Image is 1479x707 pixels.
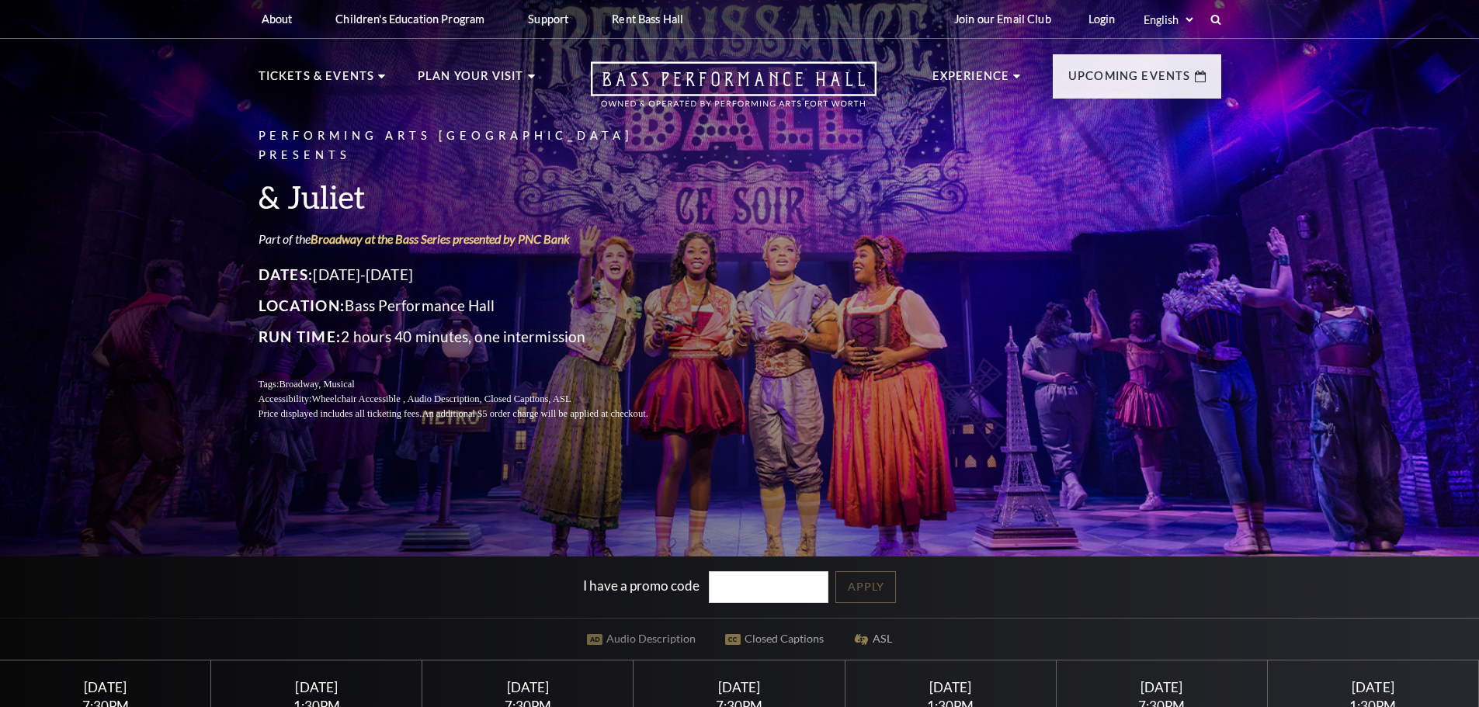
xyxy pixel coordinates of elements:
[259,324,686,349] p: 2 hours 40 minutes, one intermission
[230,679,404,695] div: [DATE]
[259,407,686,421] p: Price displayed includes all ticketing fees.
[1075,679,1248,695] div: [DATE]
[259,293,686,318] p: Bass Performance Hall
[311,393,571,404] span: Wheelchair Accessible , Audio Description, Closed Captions, ASL
[259,67,375,95] p: Tickets & Events
[441,679,615,695] div: [DATE]
[259,265,314,283] span: Dates:
[863,679,1037,695] div: [DATE]
[262,12,293,26] p: About
[259,177,686,217] h3: & Juliet
[1068,67,1191,95] p: Upcoming Events
[422,408,647,419] span: An additional $5 order charge will be applied at checkout.
[528,12,568,26] p: Support
[259,262,686,287] p: [DATE]-[DATE]
[612,12,683,26] p: Rent Bass Hall
[259,377,686,392] p: Tags:
[1286,679,1460,695] div: [DATE]
[418,67,524,95] p: Plan Your Visit
[583,577,700,594] label: I have a promo code
[259,328,342,345] span: Run Time:
[259,296,345,314] span: Location:
[279,379,354,390] span: Broadway, Musical
[259,230,686,248] p: Part of the
[932,67,1010,95] p: Experience
[1140,12,1196,27] select: Select:
[335,12,484,26] p: Children's Education Program
[259,392,686,407] p: Accessibility:
[259,126,686,165] p: Performing Arts [GEOGRAPHIC_DATA] Presents
[19,679,193,695] div: [DATE]
[652,679,826,695] div: [DATE]
[311,231,570,246] a: Broadway at the Bass Series presented by PNC Bank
